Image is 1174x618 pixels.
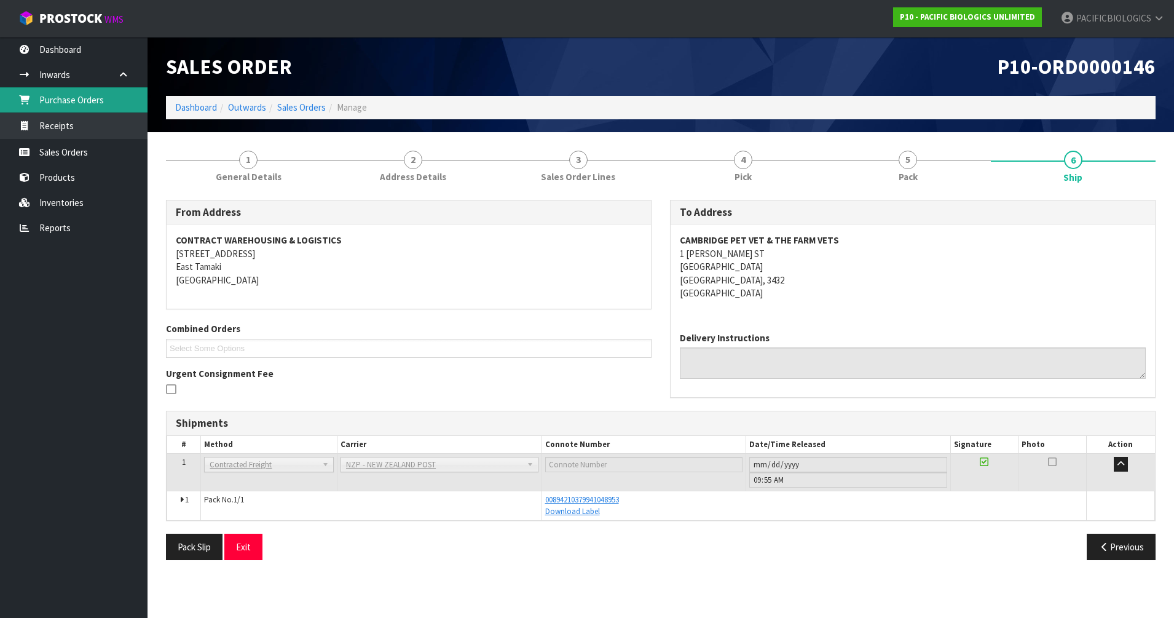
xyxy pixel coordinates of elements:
[239,151,258,169] span: 1
[182,457,186,467] span: 1
[176,207,642,218] h3: From Address
[900,12,1035,22] strong: P10 - PACIFIC BIOLOGICS UNLIMITED
[176,234,342,246] strong: CONTRACT WAREHOUSING & LOGISTICS
[210,458,317,472] span: Contracted Freight
[1087,534,1156,560] button: Previous
[746,436,950,454] th: Date/Time Released
[104,14,124,25] small: WMS
[404,151,422,169] span: 2
[899,151,917,169] span: 5
[176,234,642,287] address: [STREET_ADDRESS] East Tamaki [GEOGRAPHIC_DATA]
[1087,436,1155,454] th: Action
[166,534,223,560] button: Pack Slip
[545,494,619,505] a: 00894210379941048953
[176,418,1146,429] h3: Shipments
[18,10,34,26] img: cube-alt.png
[1076,12,1151,24] span: PACIFICBIOLOGICS
[175,101,217,113] a: Dashboard
[1063,171,1082,184] span: Ship
[167,436,201,454] th: #
[569,151,588,169] span: 3
[734,151,752,169] span: 4
[185,494,189,505] span: 1
[545,457,743,472] input: Connote Number
[680,207,1146,218] h3: To Address
[1064,151,1082,169] span: 6
[166,367,274,380] label: Urgent Consignment Fee
[201,436,337,454] th: Method
[545,506,600,517] a: Download Label
[201,491,542,520] td: Pack No.
[166,322,240,335] label: Combined Orders
[166,191,1156,570] span: Ship
[680,234,839,246] strong: CAMBRIDGE PET VET & THE FARM VETS
[224,534,262,560] button: Exit
[337,436,542,454] th: Carrier
[1018,436,1087,454] th: Photo
[277,101,326,113] a: Sales Orders
[228,101,266,113] a: Outwards
[337,101,367,113] span: Manage
[950,436,1018,454] th: Signature
[346,458,521,472] span: NZP - NEW ZEALAND POST
[997,53,1156,79] span: P10-ORD0000146
[541,170,615,183] span: Sales Order Lines
[680,234,1146,299] address: 1 [PERSON_NAME] ST [GEOGRAPHIC_DATA] [GEOGRAPHIC_DATA], 3432 [GEOGRAPHIC_DATA]
[735,170,752,183] span: Pick
[216,170,282,183] span: General Details
[542,436,746,454] th: Connote Number
[380,170,446,183] span: Address Details
[234,494,244,505] span: 1/1
[166,53,292,79] span: Sales Order
[680,331,770,344] label: Delivery Instructions
[39,10,102,26] span: ProStock
[899,170,918,183] span: Pack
